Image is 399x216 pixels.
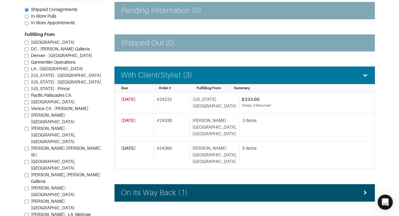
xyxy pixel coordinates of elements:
div: Open Intercom Messenger [378,195,393,210]
span: [DATE] [121,146,136,151]
div: [PERSON_NAME] - [GEOGRAPHIC_DATA], [GEOGRAPHIC_DATA] [190,117,237,137]
h4: On Its Way Back (1) [121,188,188,197]
input: [US_STATE] - Prince [25,87,29,91]
span: Fulfilling From [196,86,220,90]
div: [US_STATE] - [GEOGRAPHIC_DATA] [190,96,236,109]
span: [US_STATE] - [GEOGRAPHIC_DATA] [31,79,101,85]
div: # 24232 [154,96,187,109]
div: # 24330 [154,117,187,137]
label: Fulfilling From [25,31,55,38]
div: 5 Items [242,145,363,152]
span: [GEOGRAPHIC_DATA] [31,99,74,104]
span: [GEOGRAPHIC_DATA], [GEOGRAPHIC_DATA] [31,159,75,171]
span: [DATE] [121,97,136,102]
input: [PERSON_NAME][GEOGRAPHIC_DATA] [25,200,29,204]
input: DC - [PERSON_NAME] Galleria [25,47,29,51]
input: Garmentier Operations [25,61,29,65]
span: [PERSON_NAME] ([PERSON_NAME] St.) [31,146,101,157]
span: Due [121,86,128,90]
input: LA - [GEOGRAPHIC_DATA] [25,67,29,71]
span: Shipped Consignments [31,7,77,12]
span: Garmentier Operations [31,60,75,65]
h4: Shipped Out (0) [121,38,175,48]
input: [PERSON_NAME] - [GEOGRAPHIC_DATA] [25,186,29,190]
input: [PERSON_NAME]-[GEOGRAPHIC_DATA] [25,114,29,118]
input: [PERSON_NAME], [PERSON_NAME] Galleria [25,173,29,177]
span: DC - [PERSON_NAME] Galleria [31,46,90,51]
input: [PERSON_NAME] - [GEOGRAPHIC_DATA], [GEOGRAPHIC_DATA] [25,127,29,131]
span: In-Store Pulls [31,14,56,19]
span: Order # [159,86,171,90]
div: 3 Items [242,117,363,124]
h4: With Client/Stylist (3) [121,71,192,80]
input: Shipped Consignments [25,8,29,12]
input: In-Store Pulls [25,15,29,19]
span: Venice CA - [PERSON_NAME] [31,106,88,111]
span: [PERSON_NAME], [PERSON_NAME] Galleria [31,172,100,184]
span: LA - [GEOGRAPHIC_DATA] [31,66,83,71]
input: Pacific Paliscades CA [25,94,29,98]
input: Denver - [GEOGRAPHIC_DATA] [25,54,29,58]
div: 3 Kept, 2 Returned [242,103,363,108]
input: [GEOGRAPHIC_DATA] [25,41,29,45]
div: $333.00 [242,96,363,103]
span: [US_STATE] - [GEOGRAPHIC_DATA] [31,73,101,78]
input: In Store Appointments [25,21,29,25]
span: Denver - [GEOGRAPHIC_DATA] [31,53,92,58]
input: Venice CA - [PERSON_NAME] [25,107,29,111]
input: [GEOGRAPHIC_DATA] [25,100,29,104]
span: [PERSON_NAME] - [GEOGRAPHIC_DATA], [GEOGRAPHIC_DATA] [31,126,75,144]
div: # 24360 [154,145,187,165]
span: [US_STATE] - Prince [31,86,70,91]
span: [DATE] [121,118,136,123]
input: [PERSON_NAME] ([PERSON_NAME] St.) [25,147,29,151]
span: [GEOGRAPHIC_DATA] [31,40,74,45]
span: Pacific Paliscades CA [31,93,71,98]
input: [US_STATE] - [GEOGRAPHIC_DATA] [25,74,29,78]
h4: Pending Information (0) [121,6,202,15]
input: [US_STATE] - [GEOGRAPHIC_DATA] [25,80,29,85]
div: [PERSON_NAME] - [GEOGRAPHIC_DATA], [GEOGRAPHIC_DATA] [190,145,237,165]
span: In Store Appointments [31,20,75,25]
span: [PERSON_NAME] - [GEOGRAPHIC_DATA] [31,185,74,197]
span: Summary [234,86,250,90]
input: [GEOGRAPHIC_DATA], [GEOGRAPHIC_DATA] [25,160,29,164]
span: [PERSON_NAME]-[GEOGRAPHIC_DATA] [31,113,74,124]
span: [PERSON_NAME][GEOGRAPHIC_DATA] [31,199,74,210]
